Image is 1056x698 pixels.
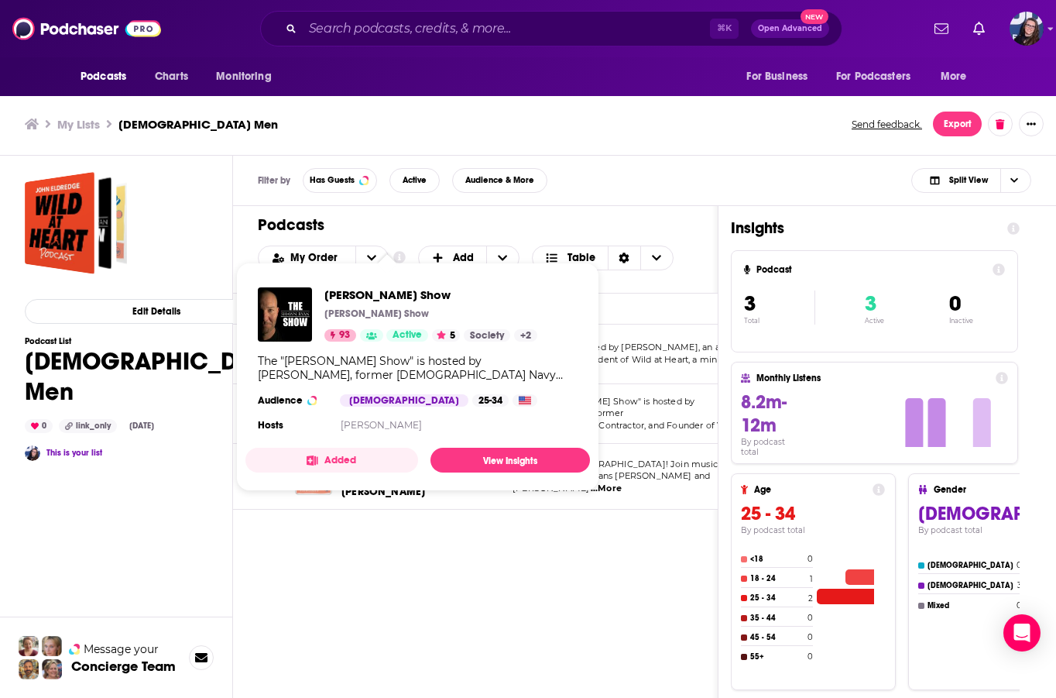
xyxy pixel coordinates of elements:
[418,246,520,270] h2: + Add
[259,253,355,263] button: open menu
[290,253,343,263] span: My Order
[70,62,146,91] button: open menu
[403,176,427,184] span: Active
[71,658,176,674] h3: Concierge Team
[339,328,350,343] span: 93
[25,445,40,461] img: Callie Daruk
[941,66,967,88] span: More
[258,394,327,407] h3: Audience
[324,287,537,302] a: Shawn Ryan Show
[741,502,885,525] h3: 25 - 34
[1019,112,1044,136] button: Show More Button
[744,291,756,317] span: 3
[340,394,468,407] div: [DEMOGRAPHIC_DATA]
[46,448,102,458] a: This is your list
[741,525,885,535] h4: By podcast total
[810,574,813,584] h4: 1
[750,614,804,623] h4: 35 - 44
[258,419,283,432] h4: Hosts
[746,66,807,88] span: For Business
[25,299,287,324] button: Edit Details
[949,291,961,317] span: 0
[967,15,991,42] a: Show notifications dropdown
[911,168,1031,193] button: Choose View
[710,19,739,39] span: ⌘ K
[81,66,126,88] span: Podcasts
[750,652,804,662] h4: 55+
[758,25,822,33] span: Open Advanced
[836,66,910,88] span: For Podcasters
[807,554,813,564] h4: 0
[19,659,39,679] img: Jon Profile
[750,593,805,603] h4: 25 - 34
[245,448,418,473] button: Added
[1017,560,1022,570] h4: 0
[393,250,406,265] a: Show additional information
[84,641,159,657] span: Message your
[750,574,807,583] h4: 18 - 24
[145,62,197,91] a: Charts
[464,329,510,342] a: Society
[513,470,710,493] span: sometimes-comedians [PERSON_NAME] and [PERSON_NAME]
[59,419,117,433] div: link_only
[453,253,474,263] span: Add
[513,354,727,365] span: counselor, and president of Wild at Heart, a minist
[465,176,534,184] span: Audience & More
[865,317,884,325] p: Active
[741,437,804,457] h4: By podcast total
[123,420,160,432] div: [DATE]
[472,394,509,407] div: 25-34
[513,396,694,419] span: The "[PERSON_NAME] Show" is hosted by [PERSON_NAME], former
[808,593,813,603] h4: 2
[258,287,312,342] img: Shawn Ryan Show
[57,117,100,132] a: My Lists
[826,62,933,91] button: open menu
[386,329,428,342] a: Active
[25,172,127,274] a: Christian Men
[1003,614,1041,652] div: Open Intercom Messenger
[807,613,813,623] h4: 0
[1010,12,1044,46] span: Logged in as CallieDaruk
[532,246,674,270] button: Choose View
[430,448,590,473] a: View Insights
[949,176,988,184] span: Split View
[933,112,982,136] button: Export
[865,291,876,317] span: 3
[452,168,547,193] button: Audience & More
[25,419,53,433] div: 0
[744,317,814,325] p: Total
[591,483,622,495] span: ...More
[741,390,787,437] span: 8.2m-12m
[216,66,271,88] span: Monitoring
[750,555,804,564] h4: <18
[930,62,986,91] button: open menu
[807,652,813,662] h4: 0
[513,459,753,469] span: Welcome to [GEOGRAPHIC_DATA]! Join musicians and
[310,176,355,184] span: Has Guests
[1010,12,1044,46] img: User Profile
[42,636,62,656] img: Jules Profile
[258,215,681,235] h1: Podcasts
[1017,600,1022,610] h4: 0
[25,336,287,346] h3: Podcast List
[801,9,828,24] span: New
[389,168,440,193] button: Active
[756,373,989,383] h4: Monthly Listens
[432,329,460,342] button: 5
[258,354,578,382] div: The "[PERSON_NAME] Show" is hosted by [PERSON_NAME], former [DEMOGRAPHIC_DATA] Navy SEAL, CIA Con...
[341,419,422,431] a: [PERSON_NAME]
[513,342,745,352] span: This podcast is hosted by [PERSON_NAME], an author,
[751,19,829,38] button: Open AdvancedNew
[731,218,995,238] h1: Insights
[1010,12,1044,46] button: Show profile menu
[155,66,188,88] span: Charts
[927,561,1013,570] h4: [DEMOGRAPHIC_DATA]
[393,328,422,343] span: Active
[756,264,986,275] h4: Podcast
[303,168,377,193] button: Has Guests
